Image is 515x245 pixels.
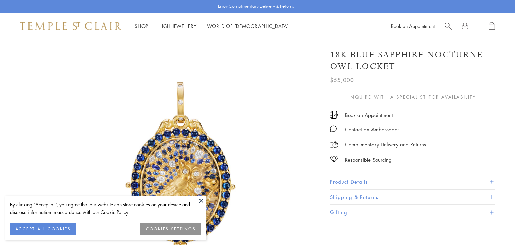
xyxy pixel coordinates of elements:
button: Inquire With A Specialist for Availability [330,93,495,101]
button: Product Details [330,174,495,189]
div: Responsible Sourcing [345,156,392,164]
button: COOKIES SETTINGS [140,223,201,235]
img: MessageIcon-01_2.svg [330,125,337,132]
h1: 18K Blue Sapphire Nocturne Owl Locket [330,49,495,72]
span: Inquire With A Specialist for Availability [348,93,476,101]
a: High JewelleryHigh Jewellery [158,23,197,29]
img: icon_delivery.svg [330,140,338,149]
a: Book an Appointment [391,23,435,29]
div: Contact an Ambassador [345,125,399,134]
img: icon_sourcing.svg [330,156,338,162]
p: Complimentary Delivery and Returns [345,140,426,149]
a: Book an Appointment [345,111,393,119]
a: Search [445,22,452,30]
a: World of [DEMOGRAPHIC_DATA]World of [DEMOGRAPHIC_DATA] [207,23,289,29]
img: icon_appointment.svg [330,111,338,119]
a: Open Shopping Bag [489,22,495,30]
button: ACCEPT ALL COOKIES [10,223,76,235]
button: Gifting [330,205,495,220]
span: $55,000 [330,76,354,84]
a: ShopShop [135,23,148,29]
div: By clicking “Accept all”, you agree that our website can store cookies on your device and disclos... [10,201,201,216]
p: Enjoy Complimentary Delivery & Returns [218,3,294,10]
img: Temple St. Clair [20,22,121,30]
button: Shipping & Returns [330,190,495,205]
nav: Main navigation [135,22,289,30]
